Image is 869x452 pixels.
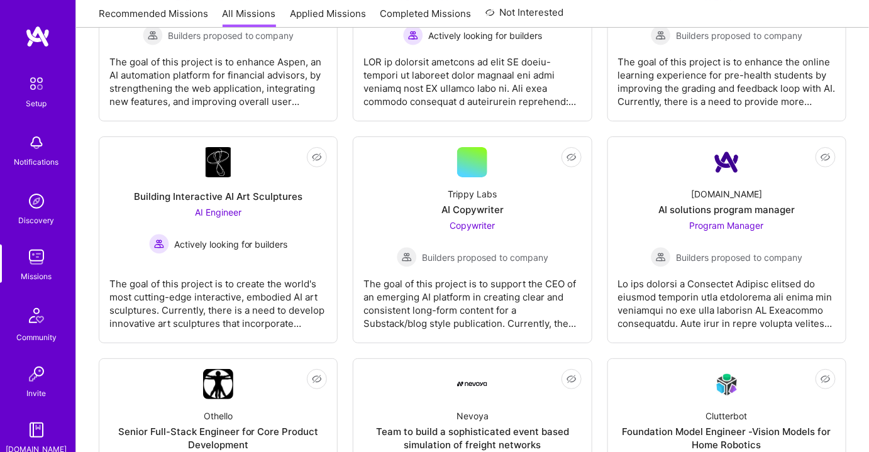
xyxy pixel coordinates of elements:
[567,152,577,162] i: icon EyeClosed
[24,130,49,155] img: bell
[134,190,302,203] div: Building Interactive AI Art Sculptures
[21,300,52,331] img: Community
[363,267,581,330] div: The goal of this project is to support the CEO of an emerging AI platform in creating clear and c...
[712,147,742,177] img: Company Logo
[690,220,764,231] span: Program Manager
[676,29,802,42] span: Builders proposed to company
[109,425,327,451] div: Senior Full-Stack Engineer for Core Product Development
[24,417,49,443] img: guide book
[448,187,497,201] div: Trippy Labs
[312,152,322,162] i: icon EyeClosed
[149,234,169,254] img: Actively looking for builders
[450,220,495,231] span: Copywriter
[651,247,671,267] img: Builders proposed to company
[397,247,417,267] img: Builders proposed to company
[428,29,542,42] span: Actively looking for builders
[567,374,577,384] i: icon EyeClosed
[195,207,241,218] span: AI Engineer
[143,25,163,45] img: Builders proposed to company
[618,45,836,108] div: The goal of this project is to enhance the online learning experience for pre-health students by ...
[676,251,802,264] span: Builders proposed to company
[27,387,47,400] div: Invite
[457,409,489,422] div: Nevoya
[312,374,322,384] i: icon EyeClosed
[691,187,762,201] div: [DOMAIN_NAME]
[25,25,50,48] img: logo
[712,370,742,399] img: Company Logo
[24,245,49,270] img: teamwork
[618,425,836,451] div: Foundation Model Engineer -Vision Models for Home Robotics
[21,270,52,283] div: Missions
[363,425,581,451] div: Team to build a sophisticated event based simulation of freight networks
[24,361,49,387] img: Invite
[174,238,288,251] span: Actively looking for builders
[16,331,57,344] div: Community
[99,7,208,28] a: Recommended Missions
[26,97,47,110] div: Setup
[206,147,231,177] img: Company Logo
[618,147,836,333] a: Company Logo[DOMAIN_NAME]AI solutions program managerProgram Manager Builders proposed to company...
[441,203,504,216] div: AI Copywriter
[109,45,327,108] div: The goal of this project is to enhance Aspen, an AI automation platform for financial advisors, b...
[380,7,472,28] a: Completed Missions
[485,5,564,28] a: Not Interested
[109,267,327,330] div: The goal of this project is to create the world's most cutting-edge interactive, embodied AI art ...
[403,25,423,45] img: Actively looking for builders
[821,374,831,384] i: icon EyeClosed
[24,189,49,214] img: discovery
[109,147,327,333] a: Company LogoBuilding Interactive AI Art SculpturesAI Engineer Actively looking for buildersActive...
[658,203,795,216] div: AI solutions program manager
[204,409,233,422] div: Othello
[618,267,836,330] div: Lo ips dolorsi a Consectet Adipisc elitsed do eiusmod temporin utla etdolorema ali enima min veni...
[203,369,233,399] img: Company Logo
[422,251,548,264] span: Builders proposed to company
[223,7,276,28] a: All Missions
[23,70,50,97] img: setup
[457,382,487,387] img: Company Logo
[14,155,59,168] div: Notifications
[168,29,294,42] span: Builders proposed to company
[821,152,831,162] i: icon EyeClosed
[651,25,671,45] img: Builders proposed to company
[363,45,581,108] div: LOR ip dolorsit ametcons ad elit SE doeiu-tempori ut laboreet dolor magnaal eni admi veniamq nost...
[19,214,55,227] div: Discovery
[363,147,581,333] a: Trippy LabsAI CopywriterCopywriter Builders proposed to companyBuilders proposed to companyThe go...
[706,409,748,422] div: Clutterbot
[290,7,366,28] a: Applied Missions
